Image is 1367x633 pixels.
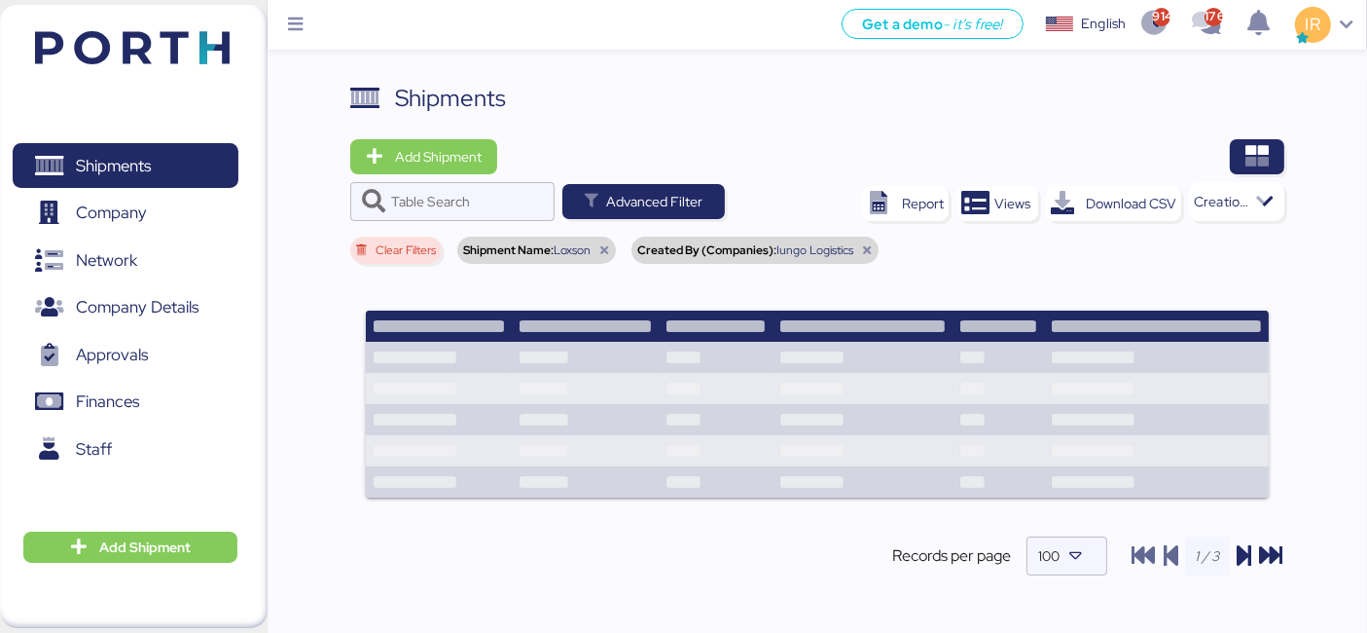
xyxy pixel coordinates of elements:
[862,186,949,221] button: Report
[1306,12,1320,37] span: IR
[99,536,191,559] span: Add Shipment
[13,332,238,377] a: Approvals
[391,182,543,221] input: Table Search
[1038,547,1060,565] span: 100
[350,139,497,174] button: Add Shipment
[562,184,725,219] button: Advanced Filter
[13,380,238,425] a: Finances
[13,191,238,236] a: Company
[606,190,702,213] span: Advanced Filter
[1185,537,1231,576] input: 1 / 3
[76,341,148,369] span: Approvals
[395,145,482,168] span: Add Shipment
[376,244,436,256] span: Clear Filters
[13,238,238,282] a: Network
[1046,186,1181,221] button: Download CSV
[892,544,1011,568] span: Records per page
[776,244,853,256] span: Iungo Logistics
[13,143,238,188] a: Shipments
[76,152,151,180] span: Shipments
[956,186,1038,221] button: Views
[463,244,554,256] span: Shipment Name:
[1086,192,1176,215] div: Download CSV
[395,81,506,116] div: Shipments
[902,192,944,215] div: Report
[76,246,137,275] span: Network
[76,199,147,227] span: Company
[637,244,776,256] span: Created By (Companies):
[554,244,591,256] span: Loxson
[76,435,112,464] span: Staff
[76,293,198,321] span: Company Details
[279,9,312,42] button: Menu
[76,388,139,416] span: Finances
[1081,14,1126,34] div: English
[994,192,1030,215] span: Views
[13,427,238,471] a: Staff
[13,285,238,330] a: Company Details
[23,532,237,563] button: Add Shipment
